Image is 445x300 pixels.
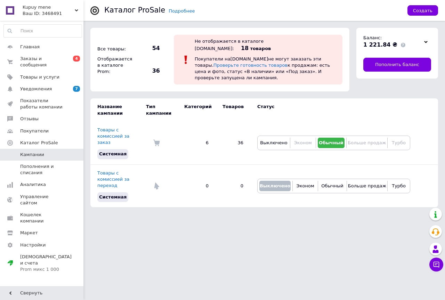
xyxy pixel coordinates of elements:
span: Выключено [260,183,290,188]
span: 54 [136,44,160,52]
button: Турбо [389,138,408,148]
span: Пополнения и списания [20,163,64,176]
span: Обычный [319,140,343,145]
div: Не отображается в каталоге [DOMAIN_NAME]: [195,39,264,51]
span: 4 [73,56,80,62]
td: 0 [216,164,250,207]
span: Уведомления [20,86,52,92]
span: Создать [413,8,432,13]
td: Категорий [177,98,216,121]
span: Аналитика [20,181,46,188]
span: Системная [99,194,127,200]
span: 36 [136,67,160,75]
span: Турбо [392,183,406,188]
span: Кампании [20,152,44,158]
input: Поиск [4,25,82,37]
button: Чат с покупателем [429,258,443,271]
span: Пополнить баланс [375,62,419,68]
span: Эконом [294,140,312,145]
span: Заказы и сообщения [20,56,64,68]
button: Выключено [259,138,288,148]
span: Маркет [20,230,38,236]
button: Турбо [389,181,408,191]
span: [DEMOGRAPHIC_DATA] и счета [20,254,72,273]
span: Баланс: [363,35,382,40]
span: Показатели работы компании [20,98,64,110]
button: Эконом [292,138,314,148]
a: Пополнить баланс [363,58,431,72]
span: Отзывы [20,116,39,122]
span: Главная [20,44,40,50]
a: Подробнее [169,8,195,14]
span: Системная [99,151,127,156]
div: Все товары: [96,44,134,54]
span: Больше продаж [348,183,386,188]
td: 36 [216,122,250,164]
img: Комиссия за переход [153,183,160,189]
img: Комиссия за заказ [153,139,160,146]
td: Тип кампании [146,98,177,121]
span: Кошелек компании [20,212,64,224]
span: Обычный [321,183,343,188]
span: Эконом [297,183,314,188]
span: Покупатели на [DOMAIN_NAME] не могут заказать эти товары. к продажам: есть цена и фото, статус «В... [195,56,330,81]
button: Больше продаж [349,181,386,191]
button: Эконом [294,181,316,191]
span: Выключено [260,140,287,145]
div: Ваш ID: 3468491 [23,10,83,17]
a: Товары с комиссией за заказ [97,127,129,145]
td: Статус [250,98,410,121]
div: Отображается в каталоге Prom: [96,54,134,77]
span: 18 [241,45,249,51]
span: Настройки [20,242,46,248]
td: Название кампании [90,98,146,121]
span: Каталог ProSale [20,140,58,146]
span: 1 221.84 ₴ [363,41,397,48]
img: :exclamation: [181,55,191,65]
span: Покупатели [20,128,49,134]
td: Товаров [216,98,250,121]
span: Больше продаж [348,140,386,145]
button: Больше продаж [348,138,386,148]
span: Товары и услуги [20,74,59,80]
td: 0 [177,164,216,207]
span: Управление сайтом [20,194,64,206]
button: Обычный [320,181,345,191]
a: Проверьте готовность товаров [213,63,288,68]
a: Товары с комиссией за переход [97,170,129,188]
span: товаров [250,46,271,51]
div: Prom микс 1 000 [20,266,72,273]
span: Kupuy mene [23,4,75,10]
button: Выключено [259,181,291,191]
button: Создать [407,5,438,16]
div: Каталог ProSale [104,7,165,14]
td: 6 [177,122,216,164]
button: Обычный [318,138,345,148]
span: 7 [73,86,80,92]
span: Турбо [392,140,406,145]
